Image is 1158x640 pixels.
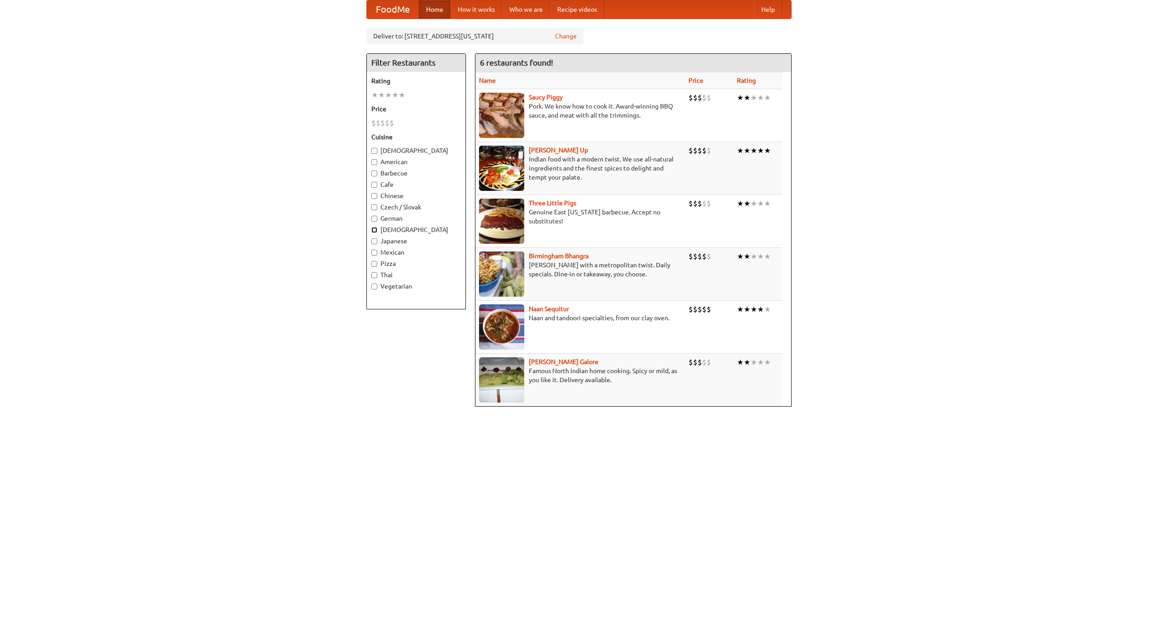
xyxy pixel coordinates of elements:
[371,284,377,289] input: Vegetarian
[451,0,502,19] a: How it works
[380,118,385,128] li: $
[698,146,702,156] li: $
[693,357,698,367] li: $
[371,204,377,210] input: Czech / Slovak
[702,357,707,367] li: $
[371,148,377,154] input: [DEMOGRAPHIC_DATA]
[707,251,711,261] li: $
[479,77,496,84] a: Name
[479,155,681,182] p: Indian food with a modern twist. We use all-natural ingredients and the finest spices to delight ...
[479,146,524,191] img: curryup.jpg
[698,199,702,209] li: $
[479,208,681,226] p: Genuine East [US_STATE] barbecue. Accept no substitutes!
[479,261,681,279] p: [PERSON_NAME] with a metropolitan twist. Daily specials. Dine-in or takeaway, you choose.
[688,93,693,103] li: $
[371,238,377,244] input: Japanese
[764,199,771,209] li: ★
[371,118,376,128] li: $
[744,304,750,314] li: ★
[371,76,461,85] h5: Rating
[764,304,771,314] li: ★
[737,304,744,314] li: ★
[479,304,524,350] img: naansequitur.jpg
[757,357,764,367] li: ★
[744,199,750,209] li: ★
[698,251,702,261] li: $
[750,251,757,261] li: ★
[479,93,524,138] img: saucy.jpg
[371,159,377,165] input: American
[371,191,461,200] label: Chinese
[698,357,702,367] li: $
[371,237,461,246] label: Japanese
[479,199,524,244] img: littlepigs.jpg
[702,146,707,156] li: $
[744,357,750,367] li: ★
[698,304,702,314] li: $
[737,251,744,261] li: ★
[479,366,681,384] p: Famous North Indian home cooking. Spicy or mild, as you like it. Delivery available.
[479,102,681,120] p: Pork. We know how to cook it. Award-winning BBQ sauce, and meat with all the trimmings.
[371,171,377,176] input: Barbecue
[757,304,764,314] li: ★
[764,146,771,156] li: ★
[480,58,553,67] ng-pluralize: 6 restaurants found!
[371,182,377,188] input: Cafe
[750,357,757,367] li: ★
[366,28,584,44] div: Deliver to: [STREET_ADDRESS][US_STATE]
[389,118,394,128] li: $
[688,146,693,156] li: $
[419,0,451,19] a: Home
[693,304,698,314] li: $
[744,146,750,156] li: ★
[737,146,744,156] li: ★
[698,93,702,103] li: $
[764,251,771,261] li: ★
[764,93,771,103] li: ★
[529,252,588,260] b: Birmingham Bhangra
[371,248,461,257] label: Mexican
[757,251,764,261] li: ★
[529,305,569,313] a: Naan Sequitur
[688,357,693,367] li: $
[693,146,698,156] li: $
[479,357,524,403] img: currygalore.jpg
[371,104,461,114] h5: Price
[757,146,764,156] li: ★
[707,357,711,367] li: $
[750,304,757,314] li: ★
[376,118,380,128] li: $
[378,90,385,100] li: ★
[707,93,711,103] li: $
[555,32,577,41] a: Change
[371,227,377,233] input: [DEMOGRAPHIC_DATA]
[371,193,377,199] input: Chinese
[385,118,389,128] li: $
[479,251,524,297] img: bhangra.jpg
[688,199,693,209] li: $
[385,90,392,100] li: ★
[392,90,399,100] li: ★
[744,93,750,103] li: ★
[737,77,756,84] a: Rating
[707,146,711,156] li: $
[688,251,693,261] li: $
[757,199,764,209] li: ★
[529,358,598,365] a: [PERSON_NAME] Galore
[371,133,461,142] h5: Cuisine
[529,94,563,101] a: Saucy Piggy
[737,93,744,103] li: ★
[737,357,744,367] li: ★
[693,199,698,209] li: $
[367,54,465,72] h4: Filter Restaurants
[371,203,461,212] label: Czech / Slovak
[529,199,576,207] a: Three Little Pigs
[399,90,405,100] li: ★
[371,180,461,189] label: Cafe
[702,251,707,261] li: $
[702,304,707,314] li: $
[688,304,693,314] li: $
